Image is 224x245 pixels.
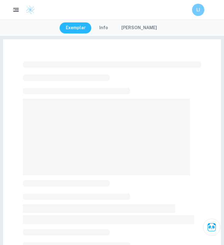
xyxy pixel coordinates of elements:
[195,6,202,13] h6: LI
[22,5,35,14] a: Clastify logo
[115,22,163,33] button: [PERSON_NAME]
[192,4,204,16] button: LI
[60,22,92,33] button: Exemplar
[203,219,220,236] button: Ask Clai
[26,5,35,14] img: Clastify logo
[93,22,114,33] button: Info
